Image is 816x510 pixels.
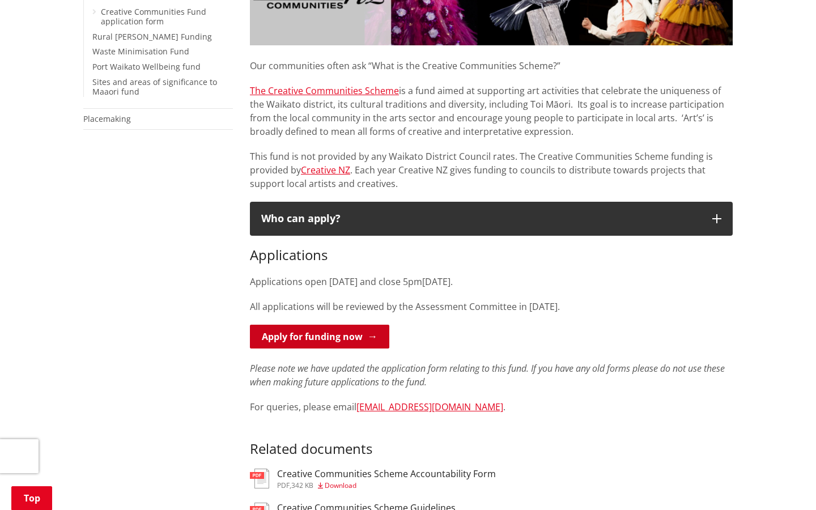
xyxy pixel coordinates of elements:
[250,425,733,458] h3: Related documents
[301,164,350,176] a: Creative NZ
[250,202,733,236] button: Who can apply?
[92,46,189,57] a: Waste Minimisation Fund
[250,300,733,313] p: All applications will be reviewed by the Assessment Committee in [DATE].
[92,76,217,97] a: Sites and areas of significance to Maaori fund
[277,481,290,490] span: pdf
[83,113,131,124] a: Placemaking
[291,481,313,490] span: 342 KB
[92,31,212,42] a: Rural [PERSON_NAME] Funding
[250,325,389,348] a: Apply for funding now
[250,469,269,488] img: document-pdf.svg
[250,84,733,138] p: is a fund aimed at supporting art activities that celebrate the uniqueness of the Waikato distric...
[356,401,503,413] a: [EMAIL_ADDRESS][DOMAIN_NAME]
[250,45,733,73] p: Our communities often ask “What is the Creative Communities Scheme?”
[250,400,733,414] p: For queries, please email .
[277,482,496,489] div: ,
[261,213,701,224] h2: Who can apply?
[250,469,496,489] a: Creative Communities Scheme Accountability Form pdf,342 KB Download
[101,6,206,27] a: Creative Communities Fund application form
[250,247,733,263] h3: Applications
[250,362,725,388] em: Please note we have updated the application form relating to this fund. If you have any old forms...
[11,486,52,510] a: Top
[250,150,733,190] p: This fund is not provided by any Waikato District Council rates. The Creative Communities Scheme ...
[250,84,399,97] a: The Creative Communities Scheme
[92,61,201,72] a: Port Waikato Wellbeing fund
[325,481,356,490] span: Download
[764,462,805,503] iframe: Messenger Launcher
[277,469,496,479] h3: Creative Communities Scheme Accountability Form
[250,275,733,288] p: Applications open [DATE] and close 5pm[DATE].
